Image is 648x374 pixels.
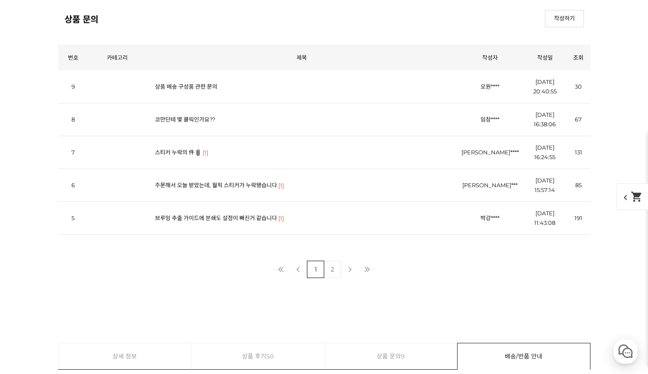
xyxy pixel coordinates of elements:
[290,261,307,278] a: 이전 페이지
[358,261,376,278] a: 마지막 페이지
[307,261,324,278] a: 1
[79,288,90,294] span: 대화
[58,343,191,369] a: 상세 정보
[545,10,584,27] a: 작성하기
[155,83,217,90] a: 상품 배송 구성품 관련 문의
[401,343,405,369] span: 9
[155,182,277,189] a: 주문해서 오늘 받았는데, 월픽 스티커가 누락됐습니다
[523,202,567,235] td: [DATE] 11:43:08
[203,148,208,157] span: [1]
[27,287,32,294] span: 홈
[567,169,590,202] td: 85
[266,343,274,369] span: 50
[523,45,567,70] th: 작성일
[272,261,290,278] a: 첫 페이지
[58,169,88,202] td: 6
[58,103,88,136] td: 8
[112,274,166,296] a: 설정
[523,70,567,103] td: [DATE] 20:40:55
[58,202,88,235] td: 5
[155,116,215,123] a: 코만단테 몇 클릭인가요??
[567,136,590,169] td: 131
[88,45,146,70] th: 카테고리
[278,214,284,223] span: [1]
[567,202,590,235] td: 191
[134,287,144,294] span: 설정
[58,70,88,103] td: 9
[325,343,458,369] a: 상품 문의9
[567,103,590,136] td: 67
[58,45,88,70] th: 번호
[191,343,324,369] a: 상품 후기50
[567,45,590,70] th: 조회
[458,343,590,369] a: 배송/반품 안내
[457,45,523,70] th: 작성자
[64,13,98,25] h2: 상품 문의
[457,169,523,202] td: [PERSON_NAME]***
[196,150,200,156] img: 파일첨부
[523,103,567,136] td: [DATE] 16:38:06
[146,45,457,70] th: 제목
[341,261,358,278] a: 다음 페이지
[155,149,194,156] a: 스티커 누락의 件
[57,274,112,296] a: 대화
[58,136,88,169] td: 7
[631,191,643,203] mat-icon: shopping_cart
[278,181,284,190] span: [1]
[523,136,567,169] td: [DATE] 16:24:55
[324,261,341,278] a: 2
[523,169,567,202] td: [DATE] 15:57:14
[3,274,57,296] a: 홈
[567,70,590,103] td: 30
[155,214,277,221] a: 브루잉 추출 가이드에 분쇄도 설정이 빠진거 같습니다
